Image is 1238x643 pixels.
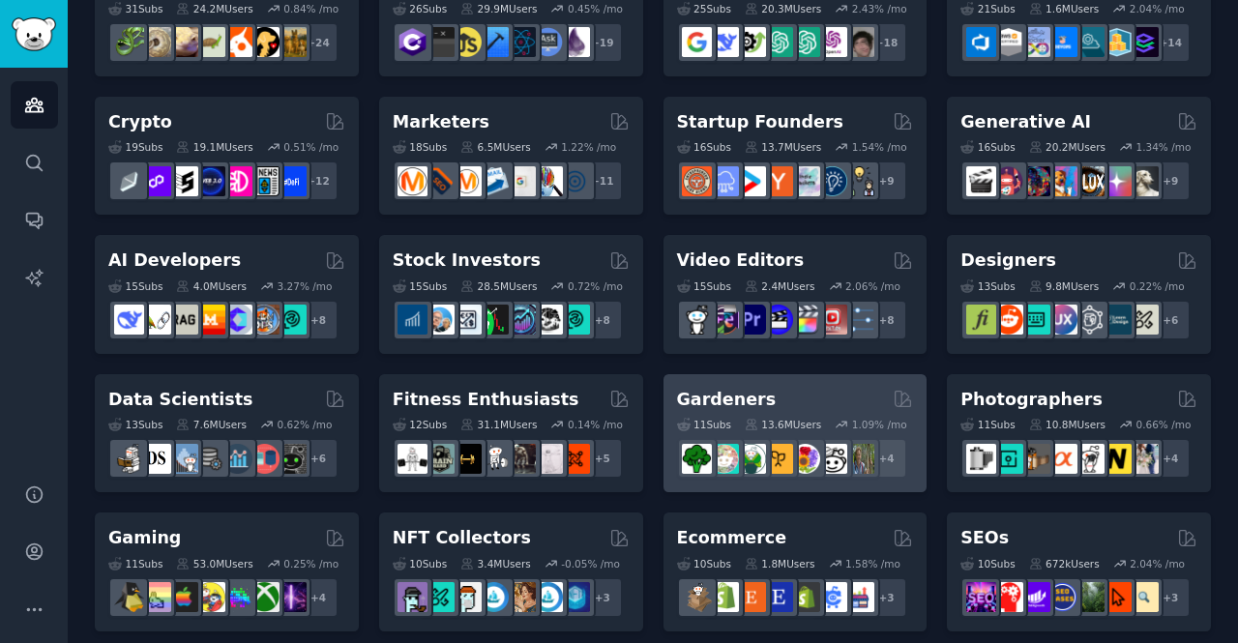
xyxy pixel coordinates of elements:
[283,557,339,570] div: 0.25 % /mo
[1102,166,1132,196] img: starryai
[278,279,333,293] div: 3.27 % /mo
[393,526,531,550] h2: NFT Collectors
[582,438,623,479] div: + 5
[1150,577,1191,618] div: + 3
[560,582,590,612] img: DigitalItems
[1075,582,1105,612] img: Local_SEO
[1102,444,1132,474] img: Nikon
[506,582,536,612] img: CryptoArt
[108,279,162,293] div: 15 Sub s
[479,305,509,335] img: Trading
[108,248,241,273] h2: AI Developers
[1029,2,1100,15] div: 1.6M Users
[867,300,907,340] div: + 8
[582,577,623,618] div: + 3
[168,166,198,196] img: ethstaker
[817,305,847,335] img: Youtubevideo
[817,582,847,612] img: ecommercemarketing
[114,166,144,196] img: ethfinance
[141,27,171,57] img: ballpython
[960,388,1103,412] h2: Photographers
[533,166,563,196] img: MarketingResearch
[582,161,623,201] div: + 11
[867,22,907,63] div: + 18
[114,27,144,57] img: herpetology
[222,582,252,612] img: gamers
[960,140,1015,154] div: 16 Sub s
[425,444,455,474] img: GymMotivation
[425,27,455,57] img: software
[452,582,482,612] img: NFTmarket
[736,166,766,196] img: startup
[1129,305,1159,335] img: UX_Design
[1047,444,1077,474] img: SonyAlpha
[677,388,777,412] h2: Gardeners
[1150,161,1191,201] div: + 9
[790,444,820,474] img: flowers
[582,22,623,63] div: + 19
[1129,582,1159,612] img: The_SEO
[709,582,739,612] img: shopify
[460,418,537,431] div: 31.1M Users
[298,577,339,618] div: + 4
[479,582,509,612] img: OpenSeaNFT
[993,444,1023,474] img: streetphotography
[677,2,731,15] div: 25 Sub s
[852,418,907,431] div: 1.09 % /mo
[677,557,731,570] div: 10 Sub s
[677,526,787,550] h2: Ecommerce
[568,418,623,431] div: 0.14 % /mo
[1129,444,1159,474] img: WeddingPhotography
[745,140,821,154] div: 13.7M Users
[176,140,252,154] div: 19.1M Users
[222,305,252,335] img: OpenSourceAI
[393,248,541,273] h2: Stock Investors
[745,279,815,293] div: 2.4M Users
[398,27,427,57] img: csharp
[993,305,1023,335] img: logodesign
[1029,418,1105,431] div: 10.8M Users
[393,279,447,293] div: 15 Sub s
[1150,300,1191,340] div: + 6
[1150,438,1191,479] div: + 4
[114,305,144,335] img: DeepSeek
[1047,305,1077,335] img: UXDesign
[108,526,181,550] h2: Gaming
[222,166,252,196] img: defiblockchain
[195,582,225,612] img: GamerPals
[141,166,171,196] img: 0xPolygon
[966,27,996,57] img: azuredevops
[852,140,907,154] div: 1.54 % /mo
[966,444,996,474] img: analog
[960,418,1015,431] div: 11 Sub s
[1150,22,1191,63] div: + 14
[460,279,537,293] div: 28.5M Users
[168,305,198,335] img: Rag
[479,166,509,196] img: Emailmarketing
[709,27,739,57] img: DeepSeek
[763,582,793,612] img: EtsySellers
[867,577,907,618] div: + 3
[452,305,482,335] img: Forex
[844,27,874,57] img: ArtificalIntelligence
[1075,166,1105,196] img: FluxAI
[393,418,447,431] div: 12 Sub s
[425,582,455,612] img: NFTMarketplace
[1029,279,1100,293] div: 9.8M Users
[560,166,590,196] img: OnlineMarketing
[222,27,252,57] img: cockatiel
[108,388,252,412] h2: Data Scientists
[168,444,198,474] img: statistics
[682,27,712,57] img: GoogleGeminiAI
[176,2,252,15] div: 24.2M Users
[452,27,482,57] img: learnjavascript
[533,305,563,335] img: swingtrading
[960,526,1009,550] h2: SEOs
[1075,444,1105,474] img: canon
[745,418,821,431] div: 13.6M Users
[250,305,280,335] img: llmops
[966,582,996,612] img: SEO_Digital_Marketing
[844,582,874,612] img: ecommerce_growth
[790,166,820,196] img: indiehackers
[568,2,623,15] div: 0.45 % /mo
